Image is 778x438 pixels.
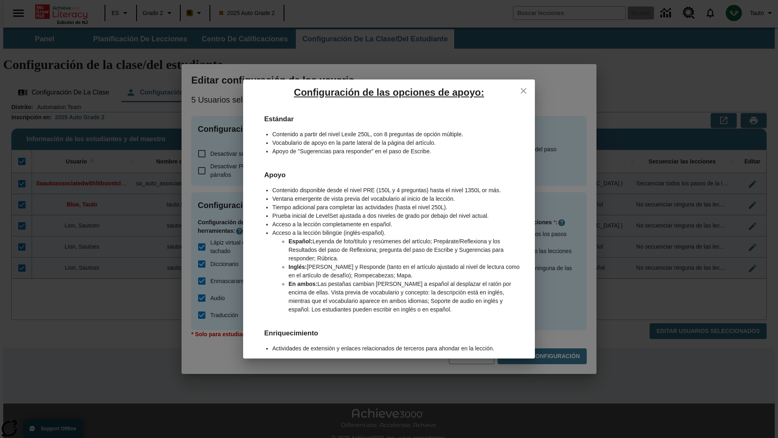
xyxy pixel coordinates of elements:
li: Apoyo de "Sugerencias para responder" en el paso de Escribe. [272,147,522,156]
b: Español: [289,238,312,245]
li: Actividades de extensión y enlaces relacionados de terceros para ahondar en la lección. [272,344,522,353]
li: Acceso a la lección completamente en español. [272,220,522,229]
li: Vocabulario de apoyo en la parte lateral de la página del artículo. [272,139,522,147]
h6: Apoyo [256,161,522,180]
li: Ventana emergente de vista previa del vocabulario al inicio de la lección. [272,195,522,203]
h5: Configuración de las opciones de apoyo: [243,79,535,105]
li: [PERSON_NAME] y Responde (tanto en el artículo ajustado al nivel de lectura como en el artículo d... [289,263,522,280]
b: Inglés: [289,264,307,270]
h6: Estándar [256,105,522,125]
li: Contenido disponible desde el nivel PRE (150L y 4 preguntas) hasta el nivel 1350L or más. [272,186,522,195]
li: Leyenda de foto/título y resúmenes del artículo; Prepárate/Reflexiona y los Resultados del paso d... [289,237,522,263]
h6: Enriquecimiento [256,320,522,339]
button: close [515,83,532,99]
li: Contenido a partir del nivel Lexile 250L, con 8 preguntas de opción múltiple. [272,130,522,139]
li: Prueba inicial de LevelSet ajustada a dos niveles de grado por debajo del nivel actual. [272,212,522,220]
li: Tiempo adicional para completar las actividades (hasta el nivel 250L). [272,203,522,212]
li: Acceso a la lección bilingüe (inglés-español). [272,229,522,237]
b: En ambos: [289,281,318,287]
li: Las pestañas cambian [PERSON_NAME] a español al desplazar el ratón por encima de ellas. Vista pre... [289,280,522,314]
